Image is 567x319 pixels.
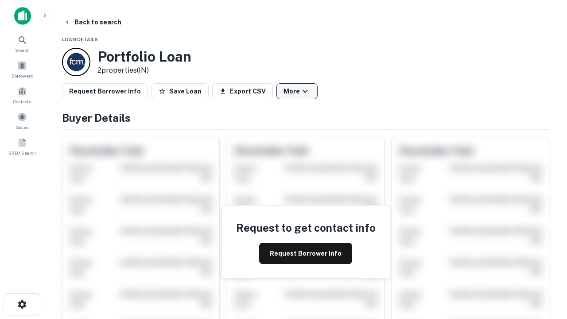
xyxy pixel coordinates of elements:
[97,48,191,65] h3: Portfolio Loan
[16,124,29,131] span: Saved
[3,109,42,132] a: Saved
[236,220,376,236] h4: Request to get contact info
[212,83,273,99] button: Export CSV
[12,72,33,79] span: Borrowers
[8,149,36,156] span: SREO Search
[97,65,191,76] p: 2 properties (IN)
[151,83,209,99] button: Save Loan
[62,37,98,42] span: Loan Details
[523,220,567,262] iframe: Chat Widget
[15,47,30,54] span: Search
[62,110,549,126] h4: Buyer Details
[60,14,125,30] button: Back to search
[3,83,42,107] a: Contacts
[62,83,148,99] button: Request Borrower Info
[14,7,31,25] img: capitalize-icon.png
[276,83,318,99] button: More
[259,243,352,264] button: Request Borrower Info
[3,57,42,81] a: Borrowers
[13,98,31,105] span: Contacts
[3,134,42,158] a: SREO Search
[3,31,42,55] a: Search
